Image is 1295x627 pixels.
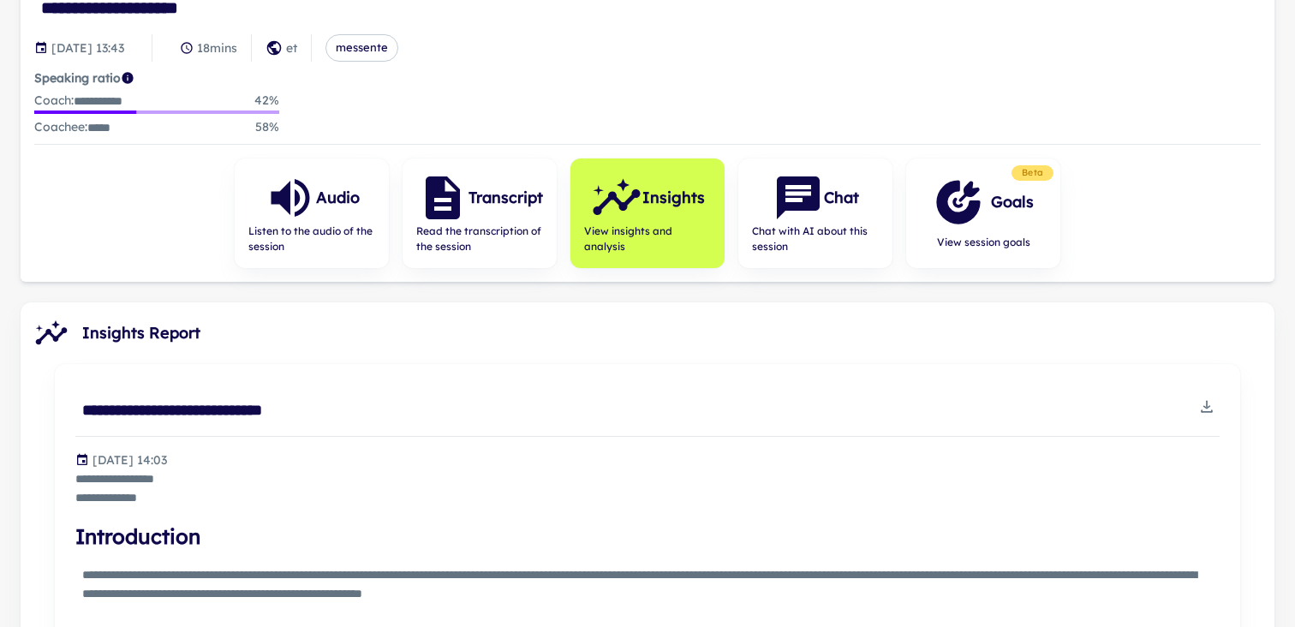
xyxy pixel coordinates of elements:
[570,158,725,268] button: InsightsView insights and analysis
[316,186,360,210] h6: Audio
[82,321,200,345] h6: Insights Report
[326,39,397,57] span: messente
[1015,166,1050,180] span: Beta
[34,91,122,110] p: Coach :
[34,70,121,86] strong: Speaking ratio
[75,521,1220,552] h4: Introduction
[121,71,134,85] svg: Coach/coachee ideal ratio of speaking is roughly 20:80. Mentor/mentee ideal ratio of speaking is ...
[235,158,389,268] button: AudioListen to the audio of the session
[906,158,1060,268] button: GoalsView session goals
[933,235,1034,250] span: View session goals
[51,39,124,57] p: Session date
[254,91,279,110] p: 42 %
[642,186,705,210] h6: Insights
[403,158,557,268] button: TranscriptRead the transcription of the session
[991,190,1034,214] h6: Goals
[584,224,711,254] span: View insights and analysis
[255,117,279,137] p: 58 %
[416,224,543,254] span: Read the transcription of the session
[92,451,167,469] p: Generated at
[824,186,859,210] h6: Chat
[248,224,375,254] span: Listen to the audio of the session
[197,39,237,57] p: 18 mins
[34,117,110,137] p: Coachee :
[468,186,543,210] h6: Transcript
[286,39,297,57] p: et
[738,158,892,268] button: ChatChat with AI about this session
[752,224,879,254] span: Chat with AI about this session
[1194,394,1220,420] button: Download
